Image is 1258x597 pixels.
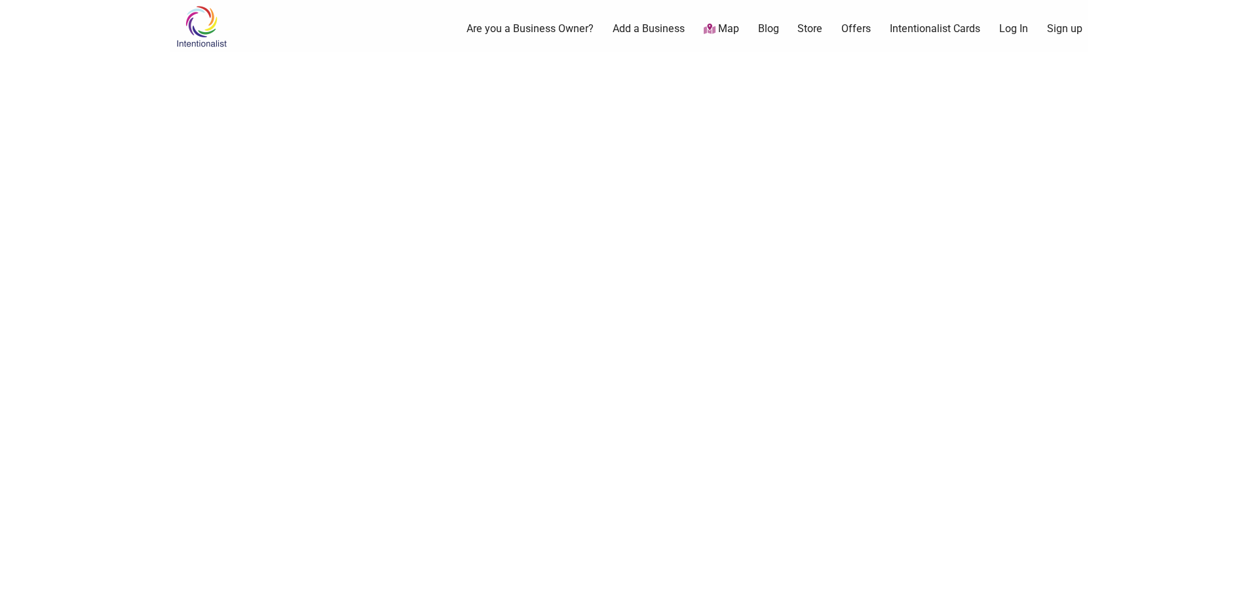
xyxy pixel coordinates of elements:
a: Store [797,22,822,36]
a: Offers [841,22,871,36]
img: Intentionalist [170,5,233,48]
a: Add a Business [613,22,685,36]
a: Log In [999,22,1028,36]
a: Sign up [1047,22,1082,36]
a: Map [704,22,739,37]
a: Blog [758,22,779,36]
a: Are you a Business Owner? [467,22,594,36]
a: Intentionalist Cards [890,22,980,36]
